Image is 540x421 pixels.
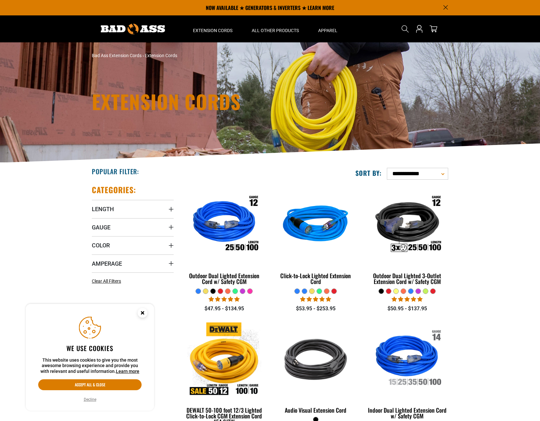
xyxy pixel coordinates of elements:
[242,15,309,42] summary: All Other Products
[26,304,154,411] aside: Cookie Consent
[92,185,136,195] h2: Categories:
[183,15,242,42] summary: Extension Cords
[92,200,174,218] summary: Length
[184,322,265,396] img: DEWALT 50-100 foot 12/3 Lighted Click-to-Lock CGM Extension Cord 15A SJTW
[275,319,357,417] a: black Audio Visual Extension Cord
[92,236,174,254] summary: Color
[92,92,326,111] h1: Extension Cords
[92,242,110,249] span: Color
[92,260,122,267] span: Amperage
[92,205,114,213] span: Length
[82,396,98,403] button: Decline
[309,15,347,42] summary: Apparel
[38,344,142,352] h2: We use cookies
[275,305,357,313] div: $53.95 - $253.95
[183,305,265,313] div: $47.95 - $134.95
[92,279,121,284] span: Clear All Filters
[145,53,177,58] span: Extension Cords
[38,379,142,390] button: Accept all & close
[366,305,448,313] div: $50.95 - $137.95
[318,28,337,33] span: Apparel
[275,188,356,262] img: blue
[275,273,357,284] div: Click-to-Lock Lighted Extension Cord
[367,188,448,262] img: Outdoor Dual Lighted 3-Outlet Extension Cord w/ Safety CGM
[92,218,174,236] summary: Gauge
[92,278,124,285] a: Clear All Filters
[92,167,139,176] h2: Popular Filter:
[366,407,448,419] div: Indoor Dual Lighted Extension Cord w/ Safety CGM
[116,369,139,374] a: Learn more
[209,296,240,302] span: 4.81 stars
[143,53,144,58] span: ›
[300,296,331,302] span: 4.87 stars
[275,407,357,413] div: Audio Visual Extension Cord
[101,24,165,34] img: Bad Ass Extension Cords
[252,28,299,33] span: All Other Products
[183,273,265,284] div: Outdoor Dual Lighted Extension Cord w/ Safety CGM
[366,185,448,288] a: Outdoor Dual Lighted 3-Outlet Extension Cord w/ Safety CGM Outdoor Dual Lighted 3-Outlet Extensio...
[183,185,265,288] a: Outdoor Dual Lighted Extension Cord w/ Safety CGM Outdoor Dual Lighted Extension Cord w/ Safety CGM
[392,296,422,302] span: 4.80 stars
[193,28,232,33] span: Extension Cords
[38,357,142,374] p: This website uses cookies to give you the most awesome browsing experience and provide you with r...
[400,24,410,34] summary: Search
[275,322,356,396] img: black
[355,169,382,177] label: Sort by:
[275,185,357,288] a: blue Click-to-Lock Lighted Extension Cord
[366,273,448,284] div: Outdoor Dual Lighted 3-Outlet Extension Cord w/ Safety CGM
[92,53,142,58] a: Bad Ass Extension Cords
[92,254,174,272] summary: Amperage
[92,224,110,231] span: Gauge
[184,188,265,262] img: Outdoor Dual Lighted Extension Cord w/ Safety CGM
[92,52,326,59] nav: breadcrumbs
[367,322,448,396] img: Indoor Dual Lighted Extension Cord w/ Safety CGM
